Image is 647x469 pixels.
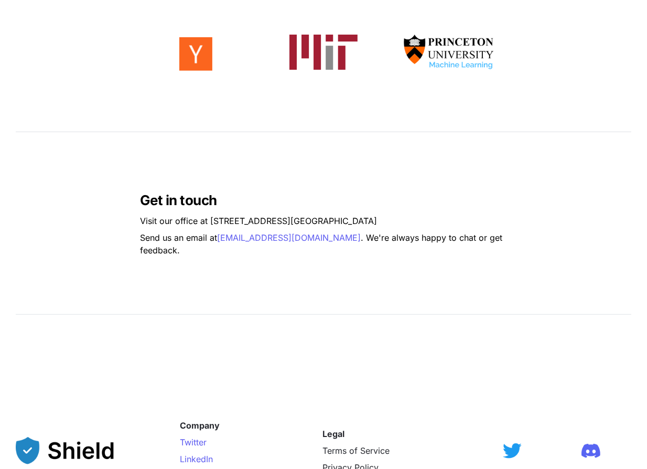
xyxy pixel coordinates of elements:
a: [EMAIL_ADDRESS][DOMAIN_NAME] [217,232,361,243]
a: Terms of Service [322,445,390,456]
a: LinkedIn [180,454,213,464]
a: Twitter [180,437,207,447]
strong: Company [180,420,220,431]
span: Get in touch [140,192,217,208]
span: Send us an email at [140,232,217,243]
span: [GEOGRAPHIC_DATA] [290,216,377,226]
span: Visit our office at [STREET_ADDRESS] [140,216,290,226]
strong: Legal [322,429,344,439]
